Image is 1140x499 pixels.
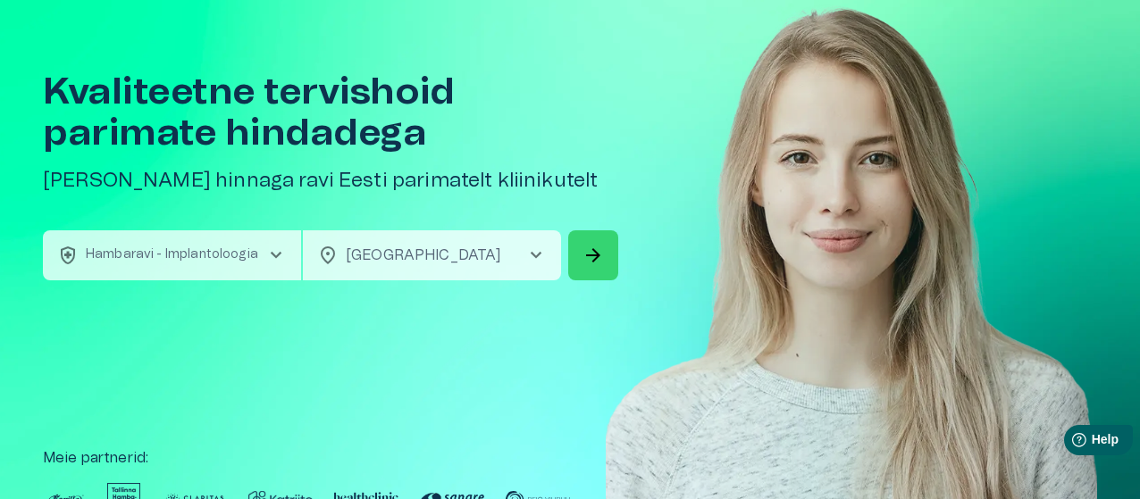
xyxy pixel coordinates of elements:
[1001,418,1140,468] iframe: Help widget launcher
[43,230,301,280] button: health_and_safetyHambaravi - Implantoloogiachevron_right
[57,245,79,266] span: health_and_safety
[43,168,622,194] h5: [PERSON_NAME] hinnaga ravi Eesti parimatelt kliinikutelt
[265,245,287,266] span: chevron_right
[525,245,547,266] span: chevron_right
[43,71,622,154] h1: Kvaliteetne tervishoid parimate hindadega
[317,245,339,266] span: location_on
[346,245,497,266] p: [GEOGRAPHIC_DATA]
[86,245,258,264] p: Hambaravi - Implantoloogia
[583,245,604,266] span: arrow_forward
[568,230,618,280] button: Search
[43,447,1097,469] p: Meie partnerid :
